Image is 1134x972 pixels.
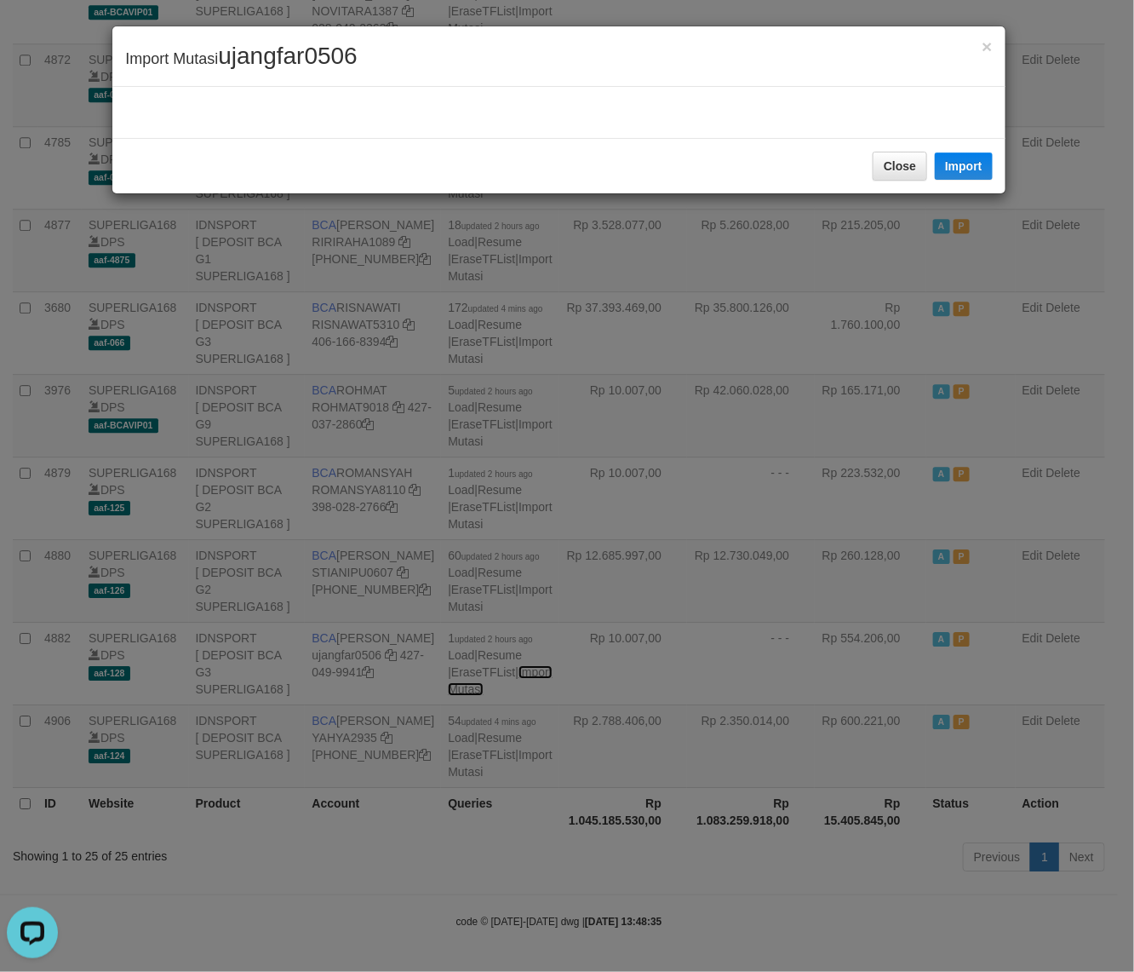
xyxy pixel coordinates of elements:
[982,37,992,55] button: Close
[982,37,992,56] span: ×
[873,152,927,181] button: Close
[7,7,58,58] button: Open LiveChat chat widget
[125,50,358,67] span: Import Mutasi
[218,43,357,69] span: ujangfar0506
[935,152,993,180] button: Import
